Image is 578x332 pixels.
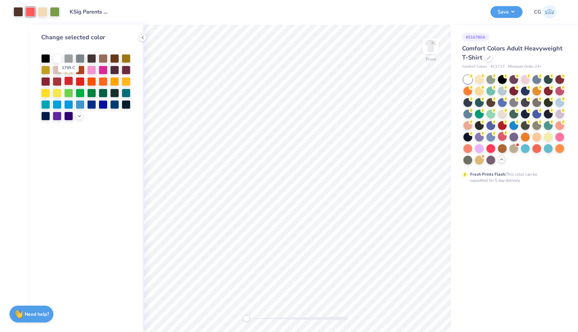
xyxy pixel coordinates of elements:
a: CG [531,5,559,19]
strong: Fresh Prints Flash: [470,172,506,177]
span: # C1717 [490,64,505,70]
div: This color can be expedited for 5 day delivery. [470,171,553,183]
span: CG [534,8,541,16]
img: Front [424,39,437,53]
div: Front [426,56,436,62]
img: Carlee Gerke [543,5,556,19]
span: Comfort Colors Adult Heavyweight T-Shirt [462,44,562,62]
input: Untitled Design [65,5,114,19]
button: Save [490,6,523,18]
div: Accessibility label [243,315,250,322]
span: Minimum Order: 24 + [508,64,542,70]
div: 1795 C [58,63,79,72]
span: Comfort Colors [462,64,487,70]
strong: Need help? [25,311,49,317]
div: # 516780A [462,33,489,41]
div: Change selected color [41,33,132,42]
